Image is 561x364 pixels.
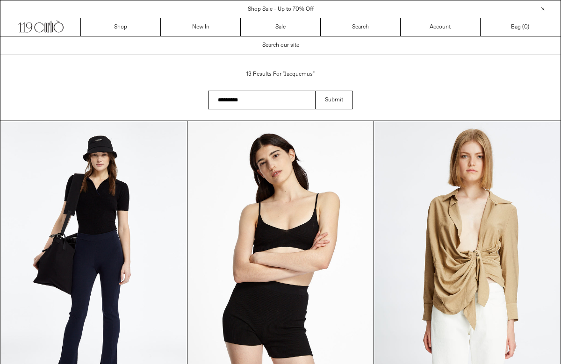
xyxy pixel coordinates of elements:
a: New In [161,18,241,36]
a: Sale [241,18,321,36]
input: Search [208,91,315,109]
span: 0 [524,23,527,31]
a: Shop [81,18,161,36]
h1: 13 results for "jacquemus" [208,66,353,82]
span: ) [524,23,529,31]
span: Search our site [262,42,299,49]
a: Shop Sale - Up to 70% Off [248,6,314,13]
a: Search [321,18,401,36]
a: Bag () [481,18,561,36]
a: Account [401,18,481,36]
button: Submit [315,91,353,109]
